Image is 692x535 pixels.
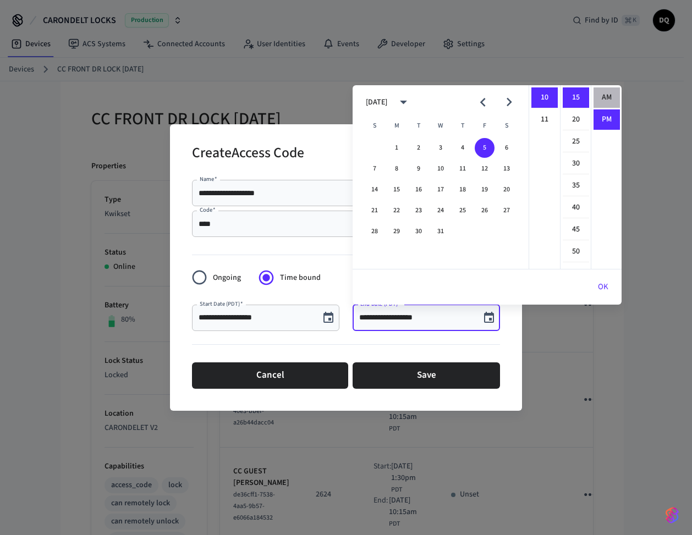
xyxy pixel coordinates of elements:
li: 15 minutes [563,87,589,108]
button: 6 [497,138,517,158]
button: 25 [453,201,473,220]
button: 28 [365,222,385,241]
button: 4 [453,138,473,158]
button: 30 [409,222,429,241]
li: 40 minutes [563,197,589,218]
button: 10 [431,159,451,179]
button: 14 [365,180,385,200]
ul: Select meridiem [591,85,622,269]
button: Choose date, selected date is Dec 2, 2025 [317,307,339,329]
button: 12 [475,159,495,179]
label: Start Date (PDT) [200,300,243,308]
button: 20 [497,180,517,200]
button: 11 [453,159,473,179]
button: OK [585,274,622,300]
button: 13 [497,159,517,179]
button: Next month [496,89,522,115]
li: 11 hours [531,109,558,130]
span: Monday [387,115,407,137]
button: 16 [409,180,429,200]
li: 30 minutes [563,153,589,174]
label: Name [200,175,217,183]
button: 18 [453,180,473,200]
button: 27 [497,201,517,220]
span: Thursday [453,115,473,137]
button: 24 [431,201,451,220]
button: 21 [365,201,385,220]
button: 15 [387,180,407,200]
label: Code [200,206,216,214]
li: 10 hours [531,87,558,108]
li: 50 minutes [563,241,589,262]
li: 25 minutes [563,131,589,152]
button: 29 [387,222,407,241]
ul: Select hours [529,85,560,269]
button: 2 [409,138,429,158]
button: Save [353,362,500,389]
button: 1 [387,138,407,158]
button: Previous month [470,89,496,115]
button: 23 [409,201,429,220]
span: Wednesday [431,115,451,137]
button: 8 [387,159,407,179]
img: SeamLogoGradient.69752ec5.svg [666,506,679,524]
span: Sunday [365,115,385,137]
button: 31 [431,222,451,241]
h2: Create Access Code [192,137,304,171]
ul: Select minutes [560,85,591,269]
button: 7 [365,159,385,179]
li: PM [594,109,620,130]
button: 9 [409,159,429,179]
button: 19 [475,180,495,200]
span: Ongoing [213,272,241,284]
span: Time bound [280,272,321,284]
button: 17 [431,180,451,200]
button: Choose date, selected date is Dec 5, 2025 [478,307,500,329]
li: 20 minutes [563,109,589,130]
li: 35 minutes [563,175,589,196]
button: 26 [475,201,495,220]
label: End Date (PDT) [360,300,400,308]
div: [DATE] [366,97,387,108]
span: Tuesday [409,115,429,137]
button: 22 [387,201,407,220]
span: Friday [475,115,495,137]
button: Cancel [192,362,348,389]
li: 45 minutes [563,219,589,240]
button: 5 [475,138,495,158]
button: calendar view is open, switch to year view [391,89,416,115]
li: AM [594,87,620,108]
span: Saturday [497,115,517,137]
li: 55 minutes [563,263,589,284]
button: 3 [431,138,451,158]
